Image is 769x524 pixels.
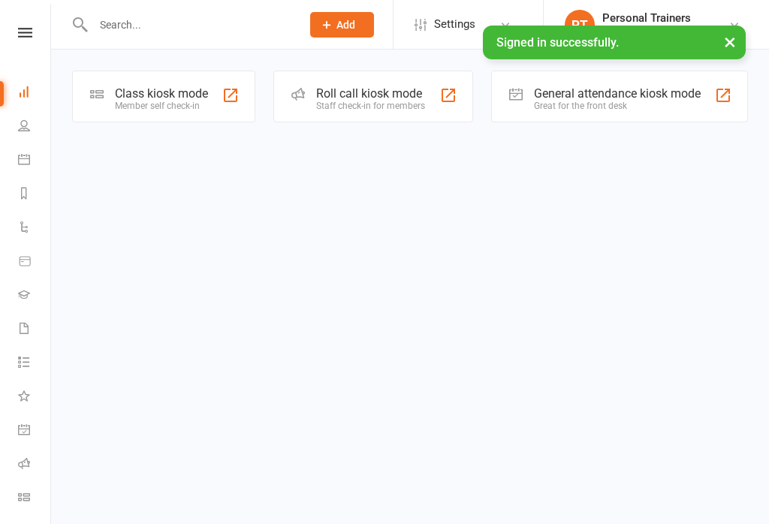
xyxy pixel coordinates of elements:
[18,245,52,279] a: Product Sales
[18,381,52,414] a: What's New
[496,35,619,50] span: Signed in successfully.
[18,448,52,482] a: Roll call kiosk mode
[336,19,355,31] span: Add
[18,414,52,448] a: General attendance kiosk mode
[602,25,728,38] div: Bulldog Thai Boxing School
[18,110,52,144] a: People
[565,10,595,40] div: PT
[89,14,291,35] input: Search...
[18,178,52,212] a: Reports
[310,12,374,38] button: Add
[316,101,425,111] div: Staff check-in for members
[602,11,728,25] div: Personal Trainers
[716,26,743,58] button: ×
[115,101,208,111] div: Member self check-in
[18,77,52,110] a: Dashboard
[18,144,52,178] a: Calendar
[316,86,425,101] div: Roll call kiosk mode
[18,482,52,516] a: Class kiosk mode
[534,101,701,111] div: Great for the front desk
[534,86,701,101] div: General attendance kiosk mode
[434,8,475,41] span: Settings
[115,86,208,101] div: Class kiosk mode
